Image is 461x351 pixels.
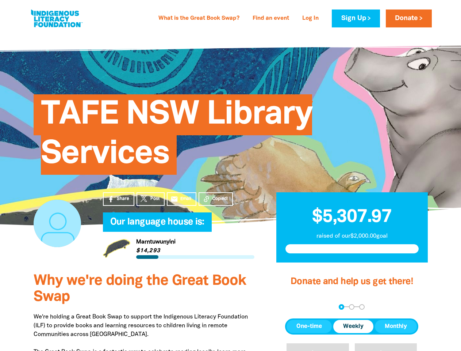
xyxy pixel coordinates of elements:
span: Weekly [343,322,364,331]
span: Why we're doing the Great Book Swap [34,274,246,304]
button: Navigate to step 3 of 3 to enter your payment details [359,304,365,310]
button: Monthly [375,320,417,333]
i: email [170,195,178,203]
span: Post [150,196,160,202]
a: What is the Great Book Swap? [154,13,244,24]
a: emailEmail [167,192,197,206]
h6: My Team [103,224,254,229]
span: Donate and help us get there! [291,278,413,286]
a: Post [137,192,165,206]
a: Sign Up [332,10,380,27]
a: Find an event [248,13,293,24]
button: Navigate to step 1 of 3 to enter your donation amount [339,304,344,310]
span: Email [180,196,191,202]
div: Donation frequency [285,318,418,335]
button: One-time [287,320,332,333]
button: Copied! [199,192,233,206]
button: Weekly [333,320,373,333]
span: $5,307.97 [312,209,392,226]
span: Copied! [212,196,228,202]
button: Navigate to step 2 of 3 to enter your details [349,304,354,310]
span: Monthly [385,322,407,331]
span: Our language house is: [110,218,204,232]
span: Share [117,196,129,202]
p: raised of our $2,000.00 goal [285,232,419,241]
a: Share [103,192,134,206]
span: One-time [296,322,322,331]
a: Log In [298,13,323,24]
span: TAFE NSW Library Services [41,100,312,175]
a: Donate [386,10,432,27]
